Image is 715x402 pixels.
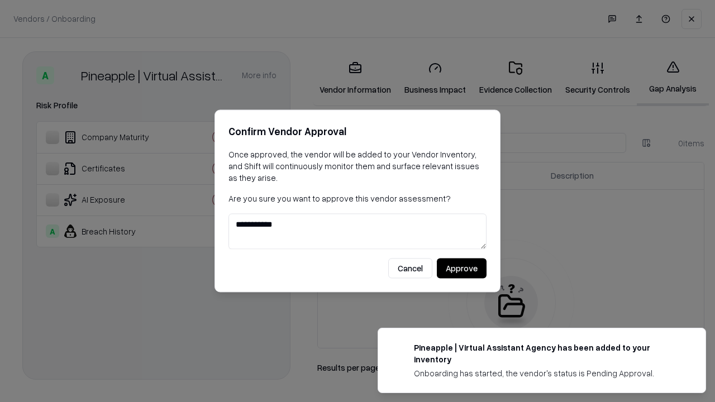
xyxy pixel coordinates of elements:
[414,367,679,379] div: Onboarding has started, the vendor's status is Pending Approval.
[228,123,487,140] h2: Confirm Vendor Approval
[388,259,432,279] button: Cancel
[228,193,487,204] p: Are you sure you want to approve this vendor assessment?
[437,259,487,279] button: Approve
[414,342,679,365] div: Pineapple | Virtual Assistant Agency has been added to your inventory
[228,149,487,184] p: Once approved, the vendor will be added to your Vendor Inventory, and Shift will continuously mon...
[392,342,405,355] img: trypineapple.com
